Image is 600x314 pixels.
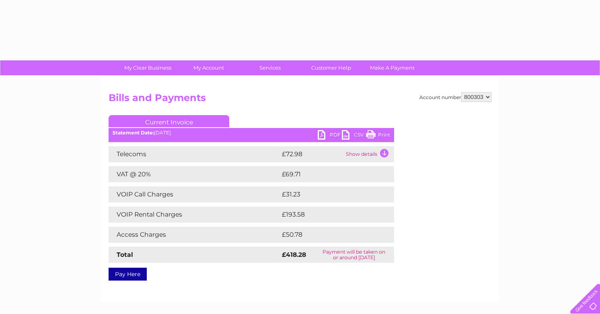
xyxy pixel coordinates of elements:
[109,207,280,223] td: VOIP Rental Charges
[298,60,364,75] a: Customer Help
[282,251,306,258] strong: £418.28
[318,130,342,142] a: PDF
[280,227,378,243] td: £50.78
[109,130,394,136] div: [DATE]
[419,92,491,102] div: Account number
[109,268,147,281] a: Pay Here
[344,146,394,162] td: Show details
[115,60,181,75] a: My Clear Business
[359,60,425,75] a: Make A Payment
[109,227,280,243] td: Access Charges
[280,146,344,162] td: £72.98
[280,166,377,182] td: £69.71
[314,247,394,263] td: Payment will be taken on or around [DATE]
[117,251,133,258] strong: Total
[109,166,280,182] td: VAT @ 20%
[109,146,280,162] td: Telecoms
[109,115,229,127] a: Current Invoice
[237,60,303,75] a: Services
[280,207,379,223] td: £193.58
[342,130,366,142] a: CSV
[366,130,390,142] a: Print
[280,186,377,202] td: £31.23
[176,60,242,75] a: My Account
[113,130,154,136] b: Statement Date:
[109,186,280,202] td: VOIP Call Charges
[109,92,491,107] h2: Bills and Payments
